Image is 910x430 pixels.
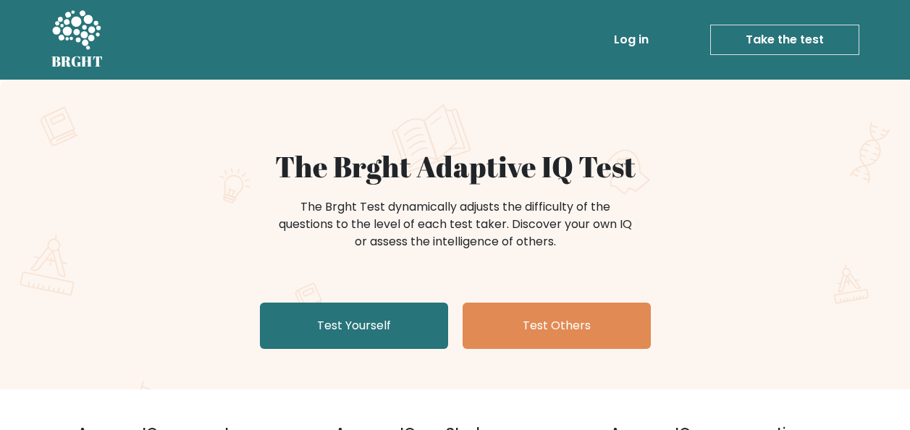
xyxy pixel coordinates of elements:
a: Take the test [710,25,859,55]
a: Log in [608,25,654,54]
a: BRGHT [51,6,104,74]
h1: The Brght Adaptive IQ Test [102,149,809,184]
h5: BRGHT [51,53,104,70]
a: Test Yourself [260,303,448,349]
div: The Brght Test dynamically adjusts the difficulty of the questions to the level of each test take... [274,198,636,250]
a: Test Others [463,303,651,349]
